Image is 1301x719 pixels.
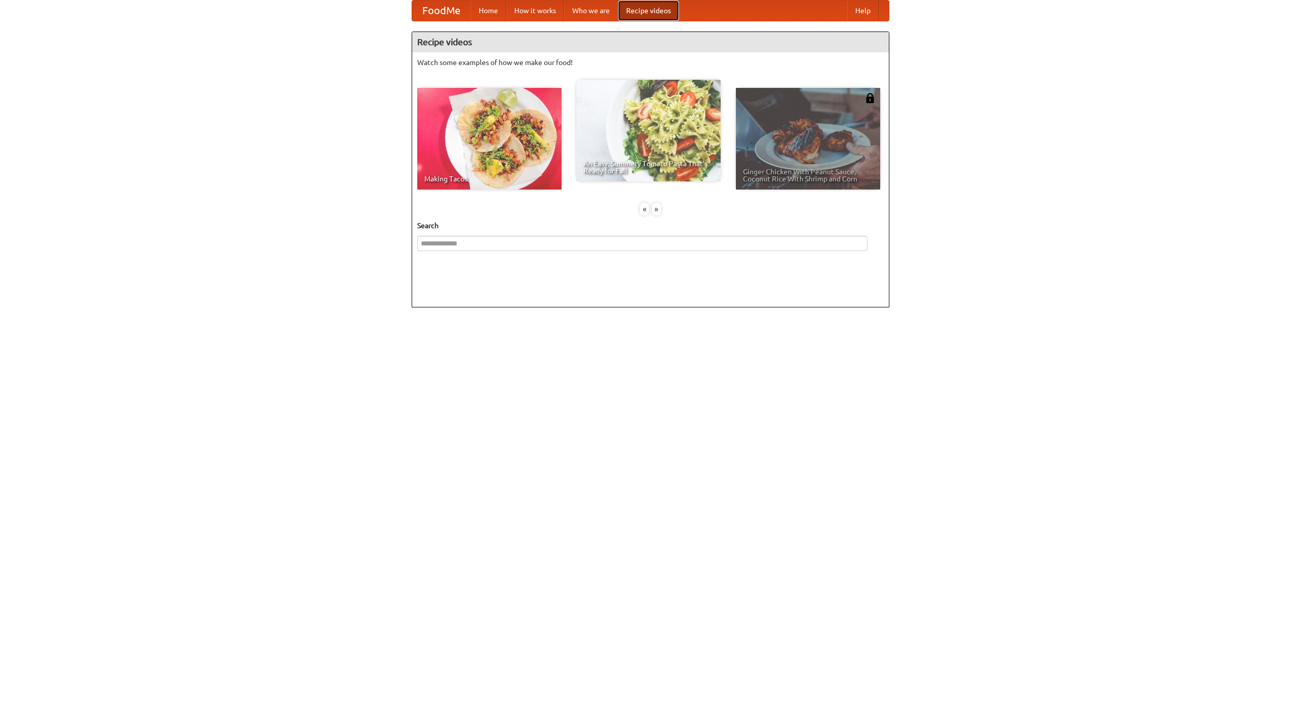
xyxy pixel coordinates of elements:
img: 483408.png [865,93,875,103]
div: « [640,203,649,215]
a: How it works [506,1,564,21]
p: Watch some examples of how we make our food! [417,57,884,68]
span: Making Tacos [424,175,554,182]
h5: Search [417,221,884,231]
a: Help [847,1,879,21]
a: FoodMe [412,1,471,21]
a: Making Tacos [417,88,562,190]
span: An Easy, Summery Tomato Pasta That's Ready for Fall [583,160,714,174]
h4: Recipe videos [412,32,889,52]
div: » [652,203,661,215]
a: An Easy, Summery Tomato Pasta That's Ready for Fall [576,80,721,181]
a: Home [471,1,506,21]
a: Who we are [564,1,618,21]
a: Recipe videos [618,1,679,21]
